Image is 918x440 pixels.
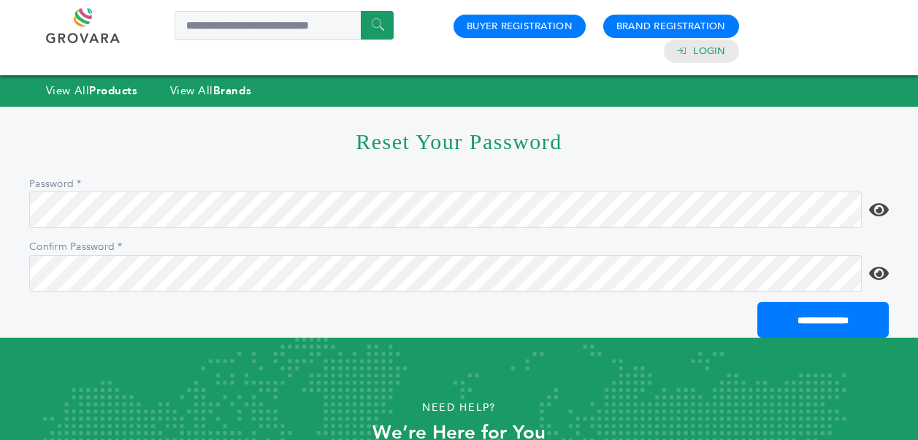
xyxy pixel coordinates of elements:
input: Search a product or brand... [175,11,394,40]
p: Need Help? [46,397,872,419]
a: Brand Registration [616,20,726,33]
a: View AllBrands [170,83,252,98]
strong: Products [89,83,137,98]
label: Password [29,177,131,191]
a: Login [693,45,725,58]
strong: Brands [213,83,251,98]
h1: Reset Your Password [29,107,889,175]
a: Buyer Registration [467,20,573,33]
label: Confirm Password [29,240,131,254]
a: View AllProducts [46,83,138,98]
